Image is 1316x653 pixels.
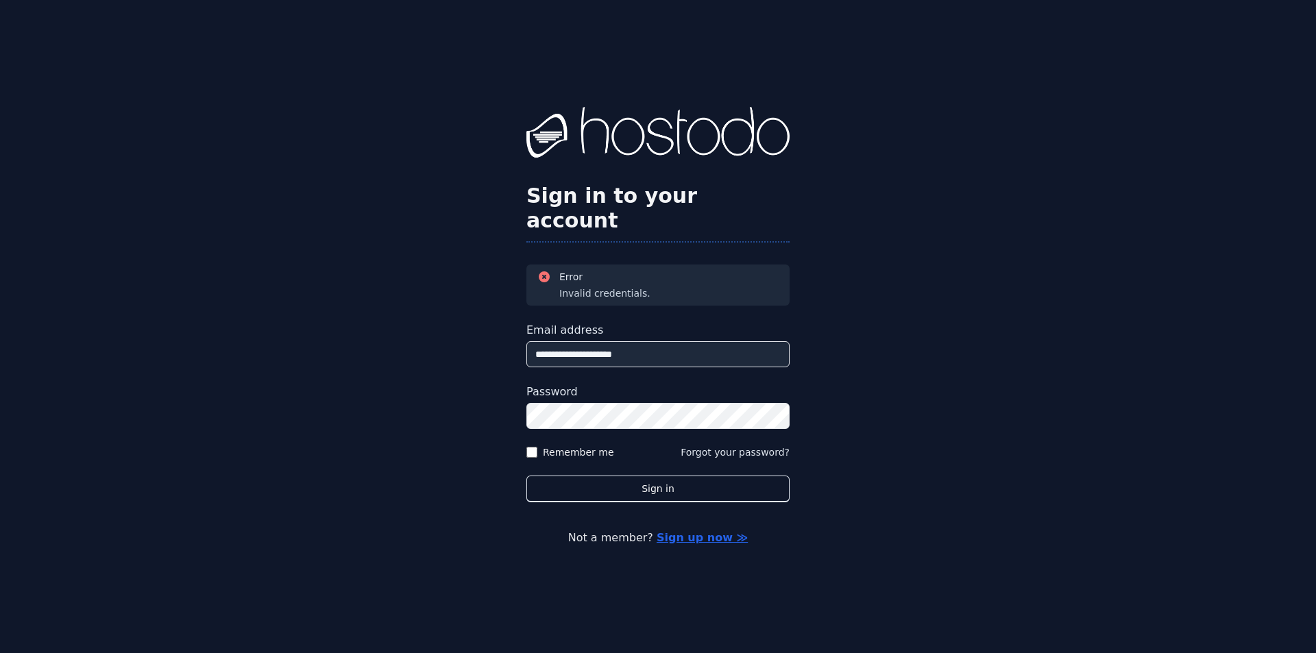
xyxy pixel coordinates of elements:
[657,531,748,544] a: Sign up now ≫
[526,384,790,400] label: Password
[66,530,1250,546] p: Not a member?
[526,322,790,338] label: Email address
[526,476,790,502] button: Sign in
[559,286,650,300] div: Invalid credentials.
[526,184,790,233] h2: Sign in to your account
[543,445,614,459] label: Remember me
[526,107,790,162] img: Hostodo
[681,445,790,459] button: Forgot your password?
[559,270,650,284] h3: Error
